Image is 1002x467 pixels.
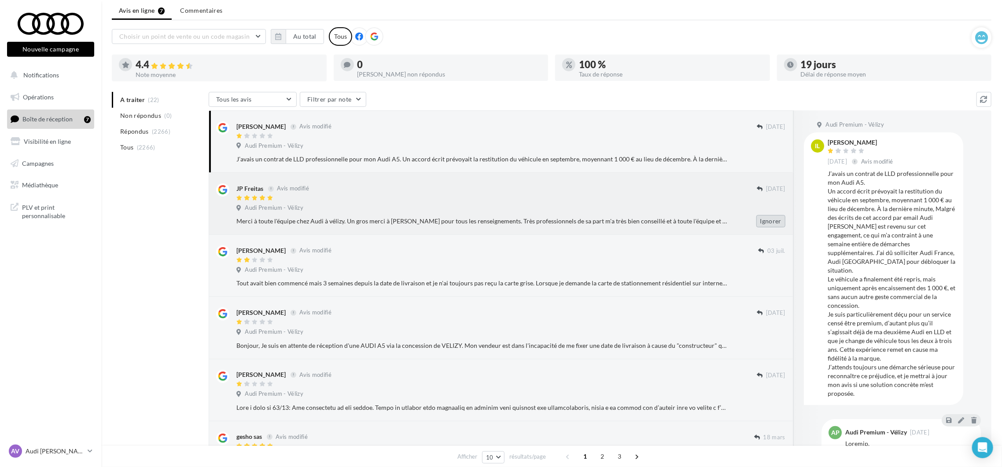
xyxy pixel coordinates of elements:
[357,60,542,69] div: 0
[5,66,92,84] button: Notifications
[766,309,785,317] span: [DATE]
[801,71,985,77] div: Délai de réponse moyen
[245,266,303,274] span: Audi Premium - Vélizy
[271,29,324,44] button: Au total
[579,60,763,69] div: 100 %
[236,341,728,350] div: Bonjour, Je suis en attente de réception d'une AUDI A5 via la concession de VELIZY. Mon vendeur e...
[828,158,847,166] span: [DATE]
[578,449,593,463] span: 1
[236,246,286,255] div: [PERSON_NAME]
[756,215,785,227] button: Ignorer
[236,155,728,164] div: J’avais un contrat de LLD professionnelle pour mon Audi A5. Un accord écrit prévoyait la restitut...
[137,144,155,151] span: (2266)
[357,71,542,77] div: [PERSON_NAME] non répondus
[26,447,84,456] p: Audi [PERSON_NAME]
[216,95,252,103] span: Tous les avis
[5,88,96,106] a: Opérations
[24,138,71,145] span: Visibilité en ligne
[596,449,610,463] span: 2
[299,371,332,378] span: Avis modifié
[300,92,366,107] button: Filtrer par note
[236,370,286,379] div: [PERSON_NAME]
[5,109,96,128] a: Boîte de réception7
[825,121,884,129] span: Audi Premium - Vélizy
[120,143,133,152] span: Tous
[22,159,54,167] span: Campagnes
[11,447,20,456] span: AV
[861,158,893,165] span: Avis modifié
[766,185,785,193] span: [DATE]
[766,123,785,131] span: [DATE]
[276,433,308,440] span: Avis modifié
[766,372,785,379] span: [DATE]
[23,93,54,101] span: Opérations
[236,217,728,226] div: Merci à toute l'équipe chez Audi à vélizy. Un gros merci à [PERSON_NAME] pour tous les renseignem...
[486,454,494,461] span: 10
[236,308,286,317] div: [PERSON_NAME]
[613,449,627,463] span: 3
[236,403,728,412] div: Lore i dolo si 63/13: Ame consectetu ad eli seddoe. Tempo in utlabor etdo magnaaliq en adminim ve...
[245,390,303,398] span: Audi Premium - Vélizy
[767,247,785,255] span: 03 juil.
[299,247,332,254] span: Avis modifié
[277,185,309,192] span: Avis modifié
[910,430,929,435] span: [DATE]
[120,127,149,136] span: Répondus
[245,328,303,336] span: Audi Premium - Vélizy
[22,115,73,123] span: Boîte de réception
[84,116,91,123] div: 7
[236,184,263,193] div: JP Freitas
[209,92,297,107] button: Tous les avis
[482,451,505,463] button: 10
[180,6,222,15] span: Commentaires
[152,128,170,135] span: (2266)
[828,169,956,398] div: J’avais un contrat de LLD professionnelle pour mon Audi A5. Un accord écrit prévoyait la restitut...
[120,111,161,120] span: Non répondus
[5,132,96,151] a: Visibilité en ligne
[7,443,94,460] a: AV Audi [PERSON_NAME]
[763,434,785,441] span: 18 mars
[245,204,303,212] span: Audi Premium - Vélizy
[972,437,993,458] div: Open Intercom Messenger
[112,29,266,44] button: Choisir un point de vente ou un code magasin
[845,429,907,435] div: Audi Premium - Vélizy
[236,279,728,288] div: Tout avait bien commencé mais 3 semaines depuis la date de livraison et je n'ai toujours pas reçu...
[236,122,286,131] div: [PERSON_NAME]
[801,60,985,69] div: 19 jours
[165,112,172,119] span: (0)
[329,27,352,46] div: Tous
[236,432,262,441] div: gesho sas
[286,29,324,44] button: Au total
[245,142,303,150] span: Audi Premium - Vélizy
[136,72,320,78] div: Note moyenne
[7,42,94,57] button: Nouvelle campagne
[509,452,546,461] span: résultats/page
[299,123,332,130] span: Avis modifié
[5,198,96,224] a: PLV et print personnalisable
[119,33,250,40] span: Choisir un point de vente ou un code magasin
[579,71,763,77] div: Taux de réponse
[815,142,820,150] span: il
[23,71,59,79] span: Notifications
[136,60,320,70] div: 4.4
[22,181,58,189] span: Médiathèque
[457,452,477,461] span: Afficher
[22,201,91,220] span: PLV et print personnalisable
[299,309,332,316] span: Avis modifié
[831,428,840,437] span: AP
[5,154,96,173] a: Campagnes
[5,176,96,194] a: Médiathèque
[828,139,895,146] div: [PERSON_NAME]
